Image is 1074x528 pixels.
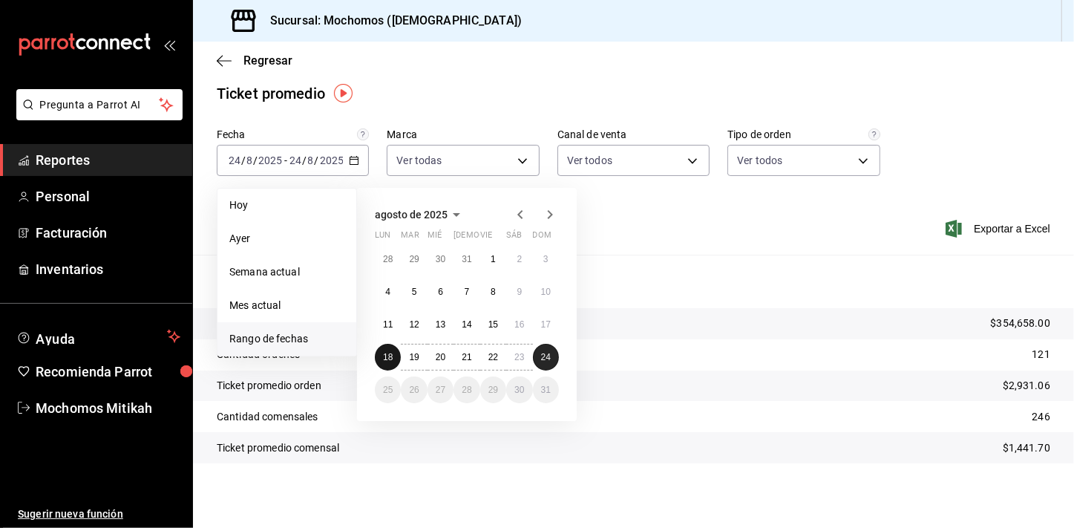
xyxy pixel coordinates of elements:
abbr: 29 de julio de 2025 [409,254,419,264]
button: 11 de agosto de 2025 [375,311,401,338]
button: 16 de agosto de 2025 [506,311,532,338]
span: / [253,154,258,166]
abbr: 30 de julio de 2025 [436,254,445,264]
abbr: 9 de agosto de 2025 [517,287,522,297]
abbr: 28 de agosto de 2025 [462,385,471,395]
label: Fecha [217,130,369,140]
abbr: 8 de agosto de 2025 [491,287,496,297]
button: 17 de agosto de 2025 [533,311,559,338]
span: Reportes [36,150,180,170]
button: Regresar [217,53,292,68]
button: 29 de julio de 2025 [401,246,427,273]
span: Regresar [243,53,292,68]
button: Pregunta a Parrot AI [16,89,183,120]
button: 15 de agosto de 2025 [480,311,506,338]
abbr: 30 de agosto de 2025 [514,385,524,395]
button: 13 de agosto de 2025 [428,311,453,338]
abbr: viernes [480,230,492,246]
p: $354,658.00 [991,316,1050,331]
abbr: 31 de julio de 2025 [462,254,471,264]
button: 27 de agosto de 2025 [428,377,453,403]
button: 28 de julio de 2025 [375,246,401,273]
span: Semana actual [229,264,344,280]
button: 12 de agosto de 2025 [401,311,427,338]
button: 23 de agosto de 2025 [506,344,532,371]
input: -- [307,154,315,166]
input: ---- [258,154,283,166]
button: 6 de agosto de 2025 [428,278,453,305]
abbr: 19 de agosto de 2025 [409,352,419,362]
button: 31 de agosto de 2025 [533,377,559,403]
span: Mochomos Mitikah [36,398,180,418]
h3: Sucursal: Mochomos ([DEMOGRAPHIC_DATA]) [258,12,522,30]
abbr: 25 de agosto de 2025 [383,385,393,395]
abbr: 3 de agosto de 2025 [543,254,549,264]
button: open_drawer_menu [163,39,175,50]
abbr: 14 de agosto de 2025 [462,319,471,330]
span: Ayuda [36,327,161,345]
abbr: martes [401,230,419,246]
button: 30 de agosto de 2025 [506,377,532,403]
abbr: 13 de agosto de 2025 [436,319,445,330]
abbr: 11 de agosto de 2025 [383,319,393,330]
button: 19 de agosto de 2025 [401,344,427,371]
abbr: 12 de agosto de 2025 [409,319,419,330]
button: 22 de agosto de 2025 [480,344,506,371]
abbr: 4 de agosto de 2025 [385,287,390,297]
abbr: 6 de agosto de 2025 [438,287,443,297]
button: 1 de agosto de 2025 [480,246,506,273]
span: / [241,154,246,166]
span: Rango de fechas [229,331,344,347]
button: 21 de agosto de 2025 [453,344,479,371]
img: Tooltip marker [334,84,353,102]
svg: Información delimitada a máximo 62 días. [357,128,369,140]
button: 31 de julio de 2025 [453,246,479,273]
span: Facturación [36,223,180,243]
label: Canal de venta [557,130,710,140]
abbr: 17 de agosto de 2025 [541,319,551,330]
button: 24 de agosto de 2025 [533,344,559,371]
span: agosto de 2025 [375,209,448,221]
abbr: jueves [453,230,541,246]
input: -- [228,154,241,166]
abbr: 29 de agosto de 2025 [488,385,498,395]
p: 246 [1032,409,1050,425]
span: Ver todos [567,153,612,168]
label: Tipo de orden [727,130,880,140]
p: Resumen [217,273,1050,290]
span: Personal [36,186,180,206]
abbr: 15 de agosto de 2025 [488,319,498,330]
button: 25 de agosto de 2025 [375,377,401,403]
button: 7 de agosto de 2025 [453,278,479,305]
span: Ayer [229,231,344,247]
label: Marca [387,130,539,140]
abbr: miércoles [428,230,442,246]
input: ---- [319,154,344,166]
abbr: domingo [533,230,551,246]
button: 28 de agosto de 2025 [453,377,479,403]
abbr: 16 de agosto de 2025 [514,319,524,330]
span: Recomienda Parrot [36,362,180,382]
abbr: 24 de agosto de 2025 [541,352,551,362]
abbr: 31 de agosto de 2025 [541,385,551,395]
span: Sugerir nueva función [18,506,180,522]
button: 2 de agosto de 2025 [506,246,532,273]
abbr: lunes [375,230,390,246]
button: 20 de agosto de 2025 [428,344,453,371]
span: / [315,154,319,166]
abbr: 20 de agosto de 2025 [436,352,445,362]
input: -- [289,154,302,166]
button: 26 de agosto de 2025 [401,377,427,403]
span: - [284,154,287,166]
abbr: 7 de agosto de 2025 [465,287,470,297]
abbr: 22 de agosto de 2025 [488,352,498,362]
svg: Todas las órdenes contabilizan 1 comensal a excepción de órdenes de mesa con comensales obligator... [868,128,880,140]
button: 9 de agosto de 2025 [506,278,532,305]
div: Ticket promedio [217,82,325,105]
button: Exportar a Excel [949,220,1050,238]
abbr: 18 de agosto de 2025 [383,352,393,362]
abbr: 2 de agosto de 2025 [517,254,522,264]
abbr: 10 de agosto de 2025 [541,287,551,297]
